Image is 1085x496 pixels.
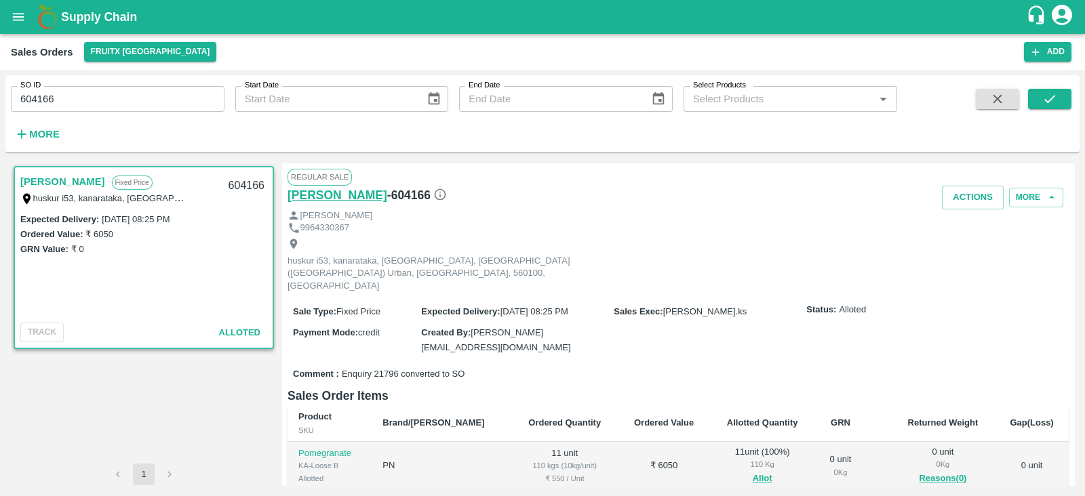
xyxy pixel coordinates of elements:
button: Add [1024,42,1071,62]
button: Choose date [646,86,671,112]
div: KA-Loose B [298,459,361,472]
div: ₹ 550 / Unit [522,472,607,484]
td: 0 unit [995,442,1069,491]
span: Alloted [219,327,260,337]
span: credit [358,327,380,337]
div: 11 unit ( 100 %) [721,446,804,487]
b: Ordered Quantity [528,417,601,428]
b: Brand/[PERSON_NAME] [382,417,484,428]
span: [DATE] 08:25 PM [500,306,568,316]
label: Sales Exec : [614,306,663,316]
nav: pagination navigation [105,463,182,485]
input: Select Products [688,90,871,108]
b: Supply Chain [61,10,137,24]
label: GRN Value: [20,244,68,254]
span: Alloted [839,304,866,316]
label: Ordered Value: [20,229,83,239]
button: page 1 [133,463,155,485]
div: 0 unit [825,453,855,478]
span: Enquiry 21796 converted to SO [342,368,465,381]
span: [PERSON_NAME][EMAIL_ADDRESS][DOMAIN_NAME] [421,327,570,352]
b: Allotted Quantity [727,417,798,428]
button: Select DC [84,42,217,62]
div: account of current user [1050,3,1074,31]
span: Regular Sale [288,169,352,185]
button: Reasons(0) [902,471,984,487]
label: ₹ 6050 [85,229,113,239]
div: 110 kgs (10kg/unit) [522,459,607,472]
button: Actions [942,186,1004,209]
div: 0 unit [902,446,984,487]
label: Sale Type : [293,306,336,316]
p: Pomegranate [298,447,361,460]
label: SO ID [20,80,41,91]
button: Choose date [421,86,447,112]
p: Fixed Price [112,175,153,190]
td: 11 unit [511,442,618,491]
input: End Date [459,86,639,112]
label: Status: [806,304,836,316]
a: [PERSON_NAME] [20,173,105,190]
td: ₹ 6050 [618,442,710,491]
div: 0 Kg [825,466,855,478]
b: Returned Weight [908,417,979,428]
span: Fixed Price [336,306,380,316]
p: [PERSON_NAME] [300,209,373,222]
b: Product [298,411,332,421]
label: huskur i53, kanarataka, [GEOGRAPHIC_DATA], [GEOGRAPHIC_DATA] ([GEOGRAPHIC_DATA]) Urban, [GEOGRAPH... [33,192,670,203]
div: SKU [298,424,361,436]
strong: More [29,129,60,140]
label: Start Date [245,80,279,91]
b: Ordered Value [634,417,694,428]
p: huskur i53, kanarataka, [GEOGRAPHIC_DATA], [GEOGRAPHIC_DATA] ([GEOGRAPHIC_DATA]) Urban, [GEOGRAPH... [288,255,593,293]
button: open drawer [3,1,34,33]
b: Gap(Loss) [1010,417,1053,428]
label: Expected Delivery : [20,214,99,224]
label: Payment Mode : [293,327,358,337]
label: [DATE] 08:25 PM [102,214,170,224]
div: 0 Kg [902,458,984,470]
input: Start Date [235,86,416,112]
a: [PERSON_NAME] [288,186,387,205]
button: More [11,123,63,146]
h6: Sales Order Items [288,386,1069,405]
input: Enter SO ID [11,86,224,112]
a: Supply Chain [61,7,1026,26]
label: Expected Delivery : [421,306,500,316]
label: Comment : [293,368,339,381]
label: Select Products [693,80,746,91]
b: GRN [831,417,850,428]
div: customer-support [1026,5,1050,29]
div: Sales Orders [11,43,73,61]
button: More [1009,188,1063,207]
div: 604166 [220,170,273,202]
td: PN [372,442,511,491]
div: Allotted [298,472,361,484]
button: Open [874,90,892,108]
label: Created By : [421,327,471,337]
img: logo [34,3,61,30]
label: End Date [469,80,500,91]
p: 9964330367 [300,222,349,234]
h6: - 604166 [387,186,447,205]
button: Allot [753,471,772,487]
span: [PERSON_NAME].ks [663,306,747,316]
label: ₹ 0 [71,244,84,254]
div: 110 Kg [721,458,804,470]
